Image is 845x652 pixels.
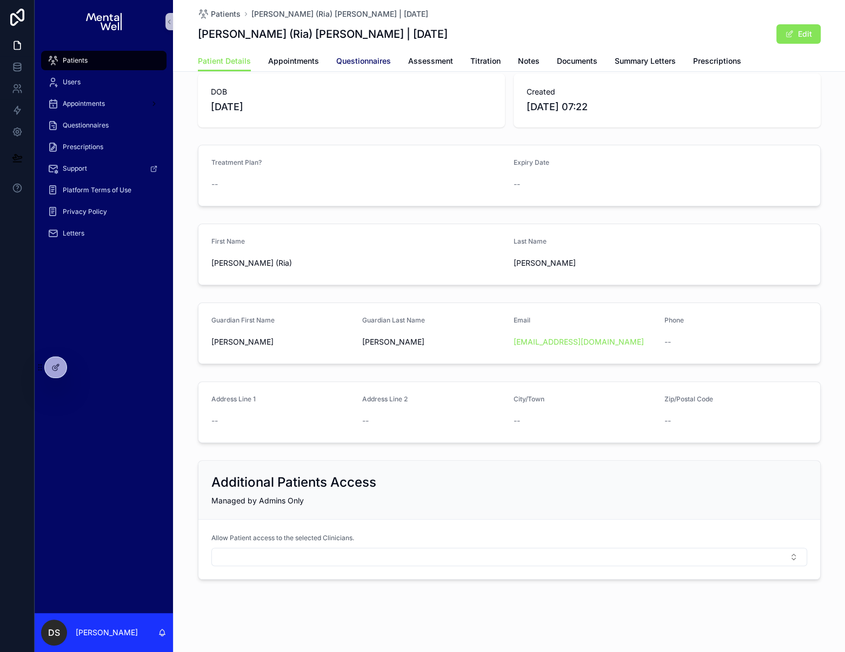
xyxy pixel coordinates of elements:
a: Notes [518,51,540,73]
span: -- [362,415,369,426]
span: City/Town [514,395,544,403]
span: Address Line 2 [362,395,408,403]
button: Select Button [211,548,807,566]
a: Letters [41,224,167,243]
span: Questionnaires [336,56,391,66]
span: Support [63,164,87,173]
a: Support [41,159,167,178]
span: Email [514,316,530,324]
span: [PERSON_NAME] (Ria) [211,258,505,268]
span: Prescriptions [63,143,103,151]
a: Assessment [408,51,453,73]
span: Patient Details [198,56,251,66]
a: Patient Details [198,51,251,72]
a: Titration [470,51,501,73]
span: First Name [211,237,245,245]
span: Patients [63,56,88,65]
h2: Additional Patients Access [211,474,376,491]
span: Guardian First Name [211,316,275,324]
span: Assessment [408,56,453,66]
a: Privacy Policy [41,202,167,221]
span: Last Name [514,237,547,245]
span: [PERSON_NAME] [514,258,656,268]
span: [DATE] [211,99,492,115]
span: Created [527,86,808,97]
span: Notes [518,56,540,66]
span: Prescriptions [693,56,741,66]
a: Documents [557,51,597,73]
span: Summary Letters [615,56,676,66]
a: Platform Terms of Use [41,180,167,200]
a: Prescriptions [693,51,741,73]
a: Summary Letters [615,51,676,73]
a: Questionnaires [41,116,167,135]
span: DS [48,626,60,639]
span: -- [664,337,671,347]
img: App logo [86,13,121,30]
span: Managed by Admins Only [211,496,304,505]
span: Allow Patient access to the selected Clinicians. [211,534,354,542]
h1: [PERSON_NAME] (Ria) [PERSON_NAME] | [DATE] [198,26,448,42]
a: Appointments [41,94,167,113]
span: Guardian Last Name [362,316,425,324]
span: -- [514,415,520,426]
a: Prescriptions [41,137,167,157]
span: Expiry Date [514,158,549,166]
span: Phone [664,316,684,324]
span: Treatment Plan? [211,158,262,166]
a: [EMAIL_ADDRESS][DOMAIN_NAME] [514,337,644,347]
span: Patients [211,9,241,19]
span: Address Line 1 [211,395,256,403]
span: Platform Terms of Use [63,186,131,194]
span: -- [664,415,671,426]
a: Users [41,72,167,92]
button: Edit [776,24,821,44]
span: Appointments [63,99,105,108]
span: Users [63,78,81,86]
a: [PERSON_NAME] (Ria) [PERSON_NAME] | [DATE] [251,9,428,19]
span: DOB [211,86,492,97]
span: Letters [63,229,84,238]
span: Documents [557,56,597,66]
span: [PERSON_NAME] [362,337,505,347]
span: Appointments [268,56,319,66]
a: Patients [198,9,241,19]
span: Privacy Policy [63,207,107,216]
a: Appointments [268,51,319,73]
span: Zip/Postal Code [664,395,713,403]
span: -- [211,179,218,190]
span: [DATE] 07:22 [527,99,808,115]
span: Titration [470,56,501,66]
span: Questionnaires [63,121,109,130]
span: [PERSON_NAME] [211,337,354,347]
a: Questionnaires [336,51,391,73]
div: scrollable content [35,43,173,257]
span: -- [514,179,520,190]
p: [PERSON_NAME] [76,627,138,638]
a: Patients [41,51,167,70]
span: -- [211,415,218,426]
